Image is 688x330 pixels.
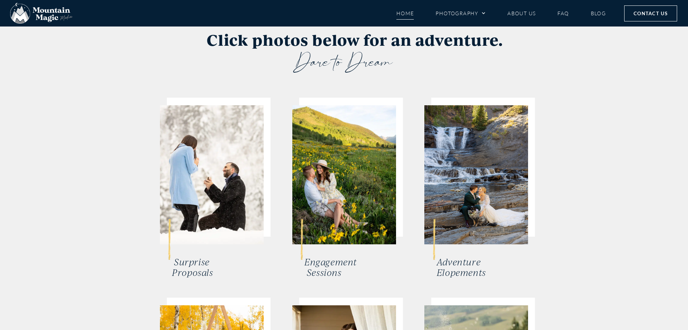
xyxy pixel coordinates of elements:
[10,3,73,24] img: Mountain Magic Media photography logo Crested Butte Photographer
[591,7,606,20] a: Blog
[127,47,562,78] h3: Dare to Dream
[437,256,486,278] a: AdventureElopements
[624,5,677,21] a: Contact Us
[148,31,562,49] h3: Click photos below for an adventure.
[160,105,264,244] img: Aspen Carriage and Sleigh snowy Aspen, CO surprise proposal sleigh ride winter blue coat on one k...
[424,105,528,244] img: Crested Butte Elopement Secret Waterfall GIF Adventure photographer Colorado photographers weddin...
[507,7,536,20] a: About Us
[292,105,396,244] img: engagements woman in hat sitting on man's lap in field of yellow sunflowers in one of the best an...
[172,256,213,278] a: SurpriseProposals
[304,256,357,278] a: EngagementSessions
[436,7,486,20] a: Photography
[396,7,606,20] nav: Menu
[634,9,668,17] span: Contact Us
[557,7,569,20] a: FAQ
[396,7,414,20] a: Home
